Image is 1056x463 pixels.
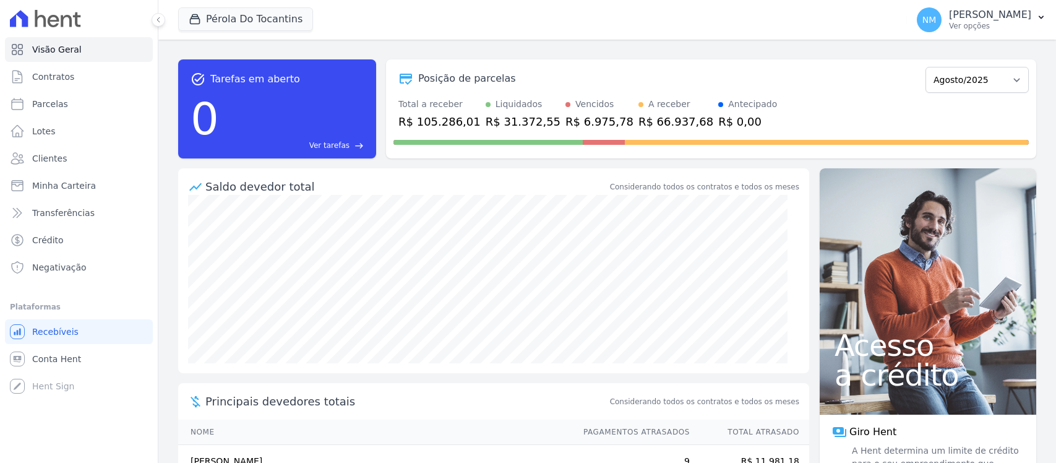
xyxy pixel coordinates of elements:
div: R$ 66.937,68 [638,113,713,130]
span: Considerando todos os contratos e todos os meses [610,396,799,407]
a: Conta Hent [5,347,153,371]
div: 0 [191,87,219,151]
span: a crédito [835,360,1021,390]
span: Ver tarefas [309,140,350,151]
span: NM [922,15,937,24]
button: NM [PERSON_NAME] Ver opções [907,2,1056,37]
span: task_alt [191,72,205,87]
div: R$ 0,00 [718,113,777,130]
a: Minha Carteira [5,173,153,198]
th: Pagamentos Atrasados [572,420,690,445]
span: Acesso [835,331,1021,360]
p: Ver opções [949,21,1031,31]
div: Antecipado [728,98,777,111]
div: Plataformas [10,300,148,314]
div: A receber [648,98,690,111]
th: Nome [178,420,572,445]
span: Clientes [32,152,67,165]
span: east [354,141,364,150]
div: Vencidos [575,98,614,111]
a: Parcelas [5,92,153,116]
div: Posição de parcelas [418,71,516,86]
div: R$ 31.372,55 [486,113,560,130]
div: Liquidados [496,98,543,111]
div: R$ 6.975,78 [565,113,633,130]
div: Saldo devedor total [205,178,607,195]
span: Transferências [32,207,95,219]
span: Conta Hent [32,353,81,365]
a: Negativação [5,255,153,280]
span: Tarefas em aberto [210,72,300,87]
span: Lotes [32,125,56,137]
a: Recebíveis [5,319,153,344]
span: Crédito [32,234,64,246]
a: Contratos [5,64,153,89]
span: Visão Geral [32,43,82,56]
span: Principais devedores totais [205,393,607,410]
a: Transferências [5,201,153,225]
a: Ver tarefas east [224,140,364,151]
a: Clientes [5,146,153,171]
p: [PERSON_NAME] [949,9,1031,21]
span: Negativação [32,261,87,274]
span: Recebíveis [32,326,79,338]
a: Lotes [5,119,153,144]
a: Visão Geral [5,37,153,62]
a: Crédito [5,228,153,253]
button: Pérola Do Tocantins [178,7,313,31]
span: Parcelas [32,98,68,110]
span: Minha Carteira [32,180,96,192]
div: Considerando todos os contratos e todos os meses [610,181,799,193]
span: Giro Hent [849,425,896,439]
th: Total Atrasado [690,420,809,445]
div: Total a receber [398,98,481,111]
div: R$ 105.286,01 [398,113,481,130]
span: Contratos [32,71,74,83]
